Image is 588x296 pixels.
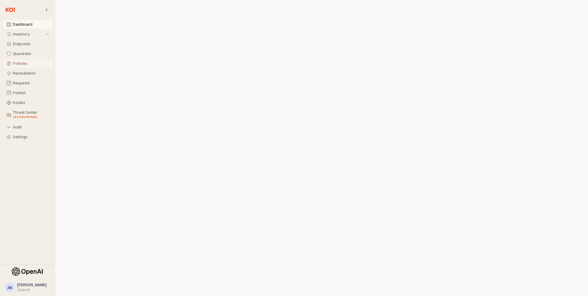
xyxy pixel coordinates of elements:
span: [PERSON_NAME] [17,283,47,287]
div: Guardrails [13,52,49,56]
button: Remediation [3,69,52,78]
div: 124 new threats [13,115,49,120]
div: Threat Center [13,110,49,120]
button: Inventory [3,30,52,39]
button: Dashboard [3,20,52,29]
div: Remediation [13,71,49,76]
div: Koidex [13,101,49,105]
div: OpenAI [17,287,47,292]
div: Settings [13,135,49,139]
div: Dashboard [13,22,49,27]
button: Settings [3,133,52,141]
button: AK [5,283,15,292]
div: Inventory [13,32,45,36]
button: Koidex [3,98,52,107]
button: Guardrails [3,50,52,58]
div: Audit [13,125,49,129]
div: Requests [13,81,49,85]
button: Policies [3,59,52,68]
div: Endpoints [13,42,49,46]
div: Policies [13,61,49,66]
button: Requests [3,79,52,87]
div: Publish [13,91,49,95]
button: Endpoints [3,40,52,48]
button: Audit [3,123,52,131]
button: Threat Center [3,108,52,122]
button: Publish [3,89,52,97]
div: AK [7,284,13,290]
